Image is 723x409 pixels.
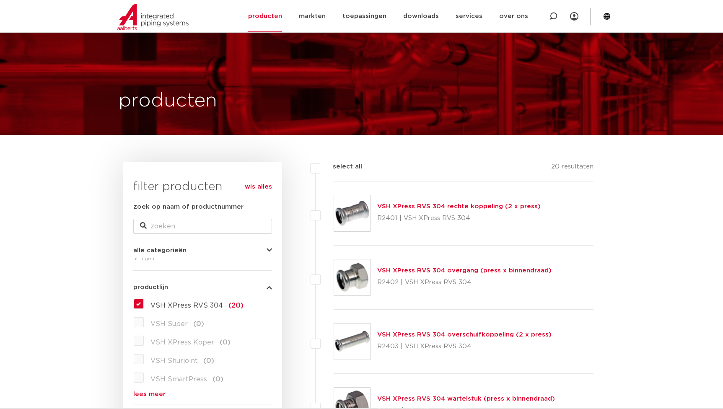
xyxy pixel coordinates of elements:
span: alle categorieën [133,247,187,254]
a: VSH XPress RVS 304 rechte koppeling (2 x press) [377,203,541,210]
span: (0) [220,339,231,346]
a: lees meer [133,391,272,397]
label: select all [320,162,362,172]
span: (20) [228,302,244,309]
span: VSH Shurjoint [150,357,198,364]
input: zoeken [133,219,272,234]
a: VSH XPress RVS 304 overschuifkoppeling (2 x press) [377,331,552,338]
label: zoek op naam of productnummer [133,202,244,212]
span: VSH SmartPress [150,376,207,383]
button: productlijn [133,284,272,290]
a: VSH XPress RVS 304 wartelstuk (press x binnendraad) [377,396,555,402]
span: (0) [212,376,223,383]
button: alle categorieën [133,247,272,254]
img: Thumbnail for VSH XPress RVS 304 rechte koppeling (2 x press) [334,195,370,231]
p: R2403 | VSH XPress RVS 304 [377,340,552,353]
h1: producten [119,88,217,114]
a: wis alles [245,182,272,192]
img: Thumbnail for VSH XPress RVS 304 overschuifkoppeling (2 x press) [334,324,370,360]
img: Thumbnail for VSH XPress RVS 304 overgang (press x binnendraad) [334,259,370,295]
div: fittingen [133,254,272,264]
span: VSH XPress RVS 304 [150,302,223,309]
span: VSH XPress Koper [150,339,214,346]
span: (0) [193,321,204,327]
h3: filter producten [133,179,272,195]
a: VSH XPress RVS 304 overgang (press x binnendraad) [377,267,552,274]
span: VSH Super [150,321,188,327]
span: (0) [203,357,214,364]
p: R2402 | VSH XPress RVS 304 [377,276,552,289]
p: R2401 | VSH XPress RVS 304 [377,212,541,225]
span: productlijn [133,284,168,290]
p: 20 resultaten [551,162,593,175]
